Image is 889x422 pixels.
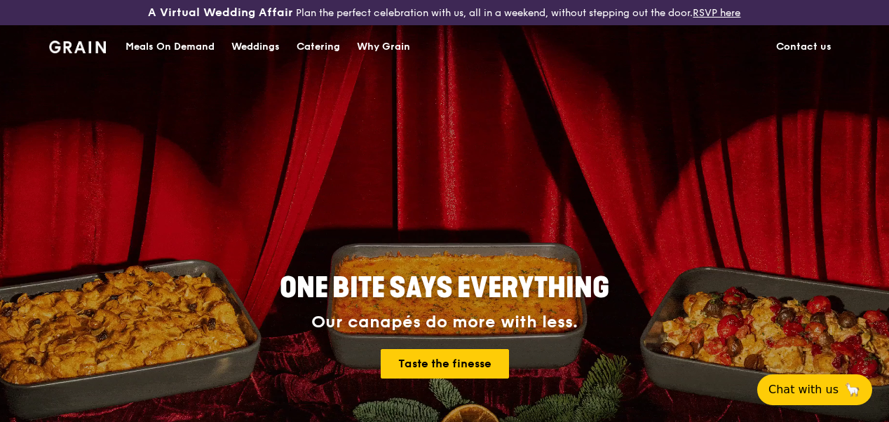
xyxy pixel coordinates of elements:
button: Chat with us🦙 [757,374,872,405]
a: RSVP here [693,7,740,19]
div: Weddings [231,26,280,68]
div: Our canapés do more with less. [192,313,697,332]
a: Why Grain [348,26,419,68]
div: Meals On Demand [125,26,215,68]
span: Chat with us [768,381,839,398]
a: Weddings [223,26,288,68]
div: Catering [297,26,340,68]
img: Grain [49,41,106,53]
a: GrainGrain [49,25,106,67]
div: Why Grain [357,26,410,68]
span: 🦙 [844,381,861,398]
a: Taste the finesse [381,349,509,379]
a: Contact us [768,26,840,68]
h3: A Virtual Wedding Affair [148,6,293,20]
a: Catering [288,26,348,68]
div: Plan the perfect celebration with us, all in a weekend, without stepping out the door. [148,6,740,20]
span: ONE BITE SAYS EVERYTHING [280,271,609,305]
